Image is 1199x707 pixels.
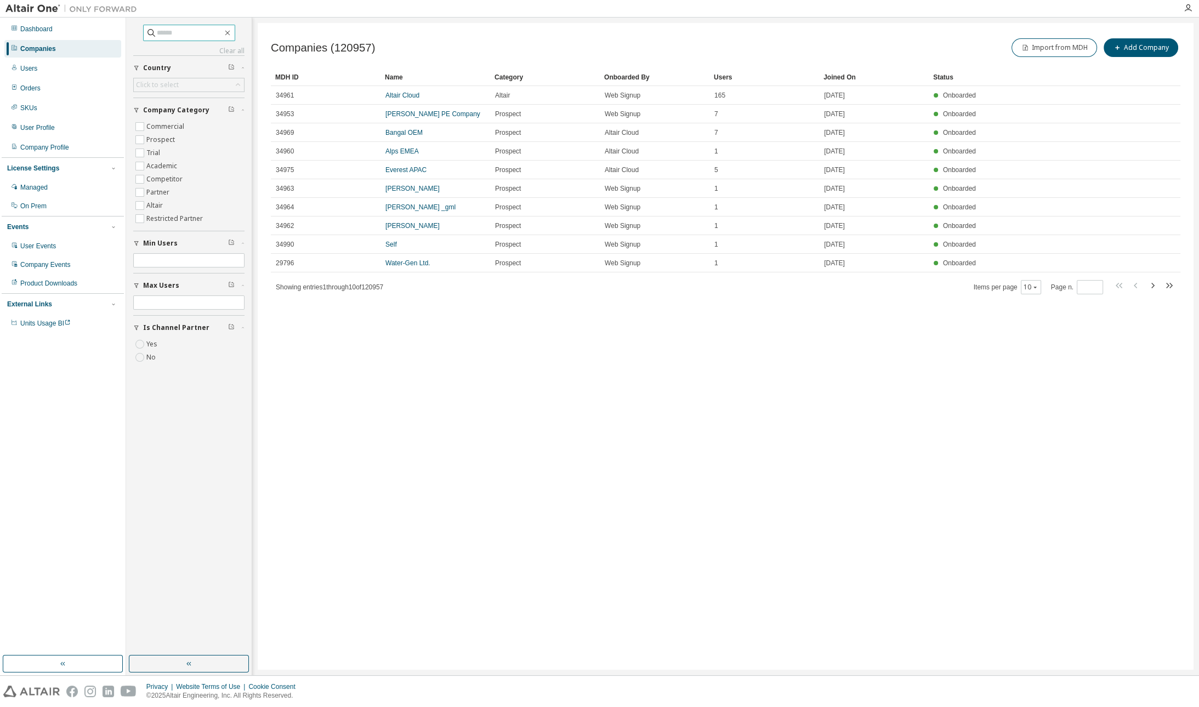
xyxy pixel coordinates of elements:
button: Min Users [133,231,245,255]
span: Is Channel Partner [143,323,209,332]
div: Dashboard [20,25,53,33]
label: Restricted Partner [146,212,205,225]
span: 34962 [276,221,294,230]
label: No [146,351,158,364]
span: Altair Cloud [605,166,639,174]
span: Onboarded [943,185,976,192]
div: Companies [20,44,56,53]
label: Partner [146,186,172,199]
span: 34964 [276,203,294,212]
div: Events [7,223,29,231]
span: Prospect [495,166,521,174]
span: Onboarded [943,129,976,136]
span: [DATE] [824,240,845,249]
button: 10 [1024,283,1038,292]
span: Web Signup [605,221,640,230]
div: Orders [20,84,41,93]
span: Onboarded [943,92,976,99]
span: [DATE] [824,221,845,230]
div: Category [495,69,595,86]
span: Altair Cloud [605,128,639,137]
div: Company Events [20,260,70,269]
span: [DATE] [824,203,845,212]
span: Onboarded [943,203,976,211]
a: Bangal OEM [385,129,423,136]
img: facebook.svg [66,686,78,697]
span: 34953 [276,110,294,118]
span: Onboarded [943,259,976,267]
img: youtube.svg [121,686,137,697]
span: Onboarded [943,222,976,230]
a: [PERSON_NAME] [385,222,440,230]
a: Self [385,241,397,248]
span: Altair Cloud [605,147,639,156]
span: 1 [714,184,718,193]
div: Users [20,64,37,73]
label: Trial [146,146,162,159]
span: 165 [714,91,725,100]
span: [DATE] [824,91,845,100]
span: Companies (120957) [271,42,375,54]
span: Onboarded [943,110,976,118]
span: 1 [714,259,718,267]
span: Web Signup [605,203,640,212]
div: Cookie Consent [248,682,302,691]
span: Units Usage BI [20,320,71,327]
span: 34969 [276,128,294,137]
span: Onboarded [943,241,976,248]
span: Prospect [495,110,521,118]
div: Status [933,69,1115,86]
span: Prospect [495,203,521,212]
span: Web Signup [605,240,640,249]
div: External Links [7,300,52,309]
span: Max Users [143,281,179,290]
span: Prospect [495,221,521,230]
span: Clear filter [228,239,235,248]
span: Web Signup [605,259,640,267]
span: 34961 [276,91,294,100]
span: Clear filter [228,106,235,115]
span: Prospect [495,259,521,267]
a: [PERSON_NAME] PE Company [385,110,480,118]
label: Competitor [146,173,185,186]
span: 7 [714,128,718,137]
span: Page n. [1051,280,1103,294]
a: Altair Cloud [385,92,419,99]
span: Clear filter [228,323,235,332]
div: Company Profile [20,143,69,152]
span: Country [143,64,171,72]
div: Product Downloads [20,279,77,288]
img: Altair One [5,3,143,14]
span: Company Category [143,106,209,115]
span: 34990 [276,240,294,249]
div: Onboarded By [604,69,705,86]
div: Click to select [136,81,179,89]
img: instagram.svg [84,686,96,697]
span: Web Signup [605,91,640,100]
button: Add Company [1104,38,1178,57]
span: Showing entries 1 through 10 of 120957 [276,283,383,291]
span: Onboarded [943,166,976,174]
img: linkedin.svg [103,686,114,697]
span: 1 [714,221,718,230]
a: [PERSON_NAME] [385,185,440,192]
a: Alps EMEA [385,147,419,155]
div: User Events [20,242,56,250]
div: Joined On [823,69,924,86]
div: MDH ID [275,69,376,86]
span: Altair [495,91,510,100]
span: Prospect [495,240,521,249]
div: Managed [20,183,48,192]
button: Max Users [133,273,245,298]
span: 34963 [276,184,294,193]
span: Clear filter [228,64,235,72]
a: Clear all [133,47,245,55]
span: Onboarded [943,147,976,155]
span: Web Signup [605,110,640,118]
div: Privacy [146,682,176,691]
span: 29796 [276,259,294,267]
button: Is Channel Partner [133,316,245,340]
div: Website Terms of Use [176,682,248,691]
span: [DATE] [824,184,845,193]
div: Users [714,69,815,86]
